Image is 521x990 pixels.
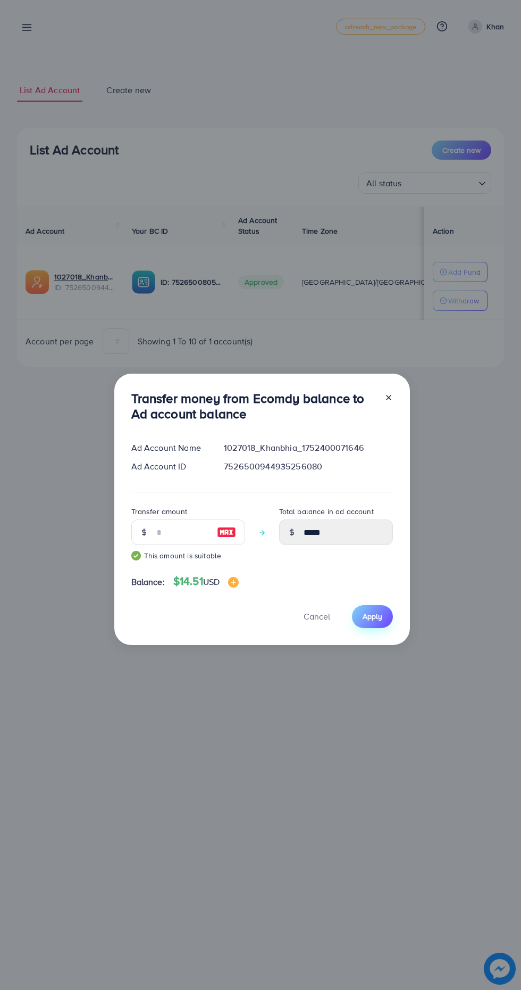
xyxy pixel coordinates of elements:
[215,460,401,473] div: 7526500944935256080
[131,506,187,517] label: Transfer amount
[173,575,239,588] h4: $14.51
[131,576,165,588] span: Balance:
[363,611,382,622] span: Apply
[352,605,393,628] button: Apply
[217,526,236,539] img: image
[123,442,216,454] div: Ad Account Name
[304,610,330,622] span: Cancel
[228,577,239,588] img: image
[215,442,401,454] div: 1027018_Khanbhia_1752400071646
[203,576,220,588] span: USD
[131,391,376,422] h3: Transfer money from Ecomdy balance to Ad account balance
[131,550,245,561] small: This amount is suitable
[131,551,141,560] img: guide
[123,460,216,473] div: Ad Account ID
[290,605,343,628] button: Cancel
[279,506,374,517] label: Total balance in ad account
